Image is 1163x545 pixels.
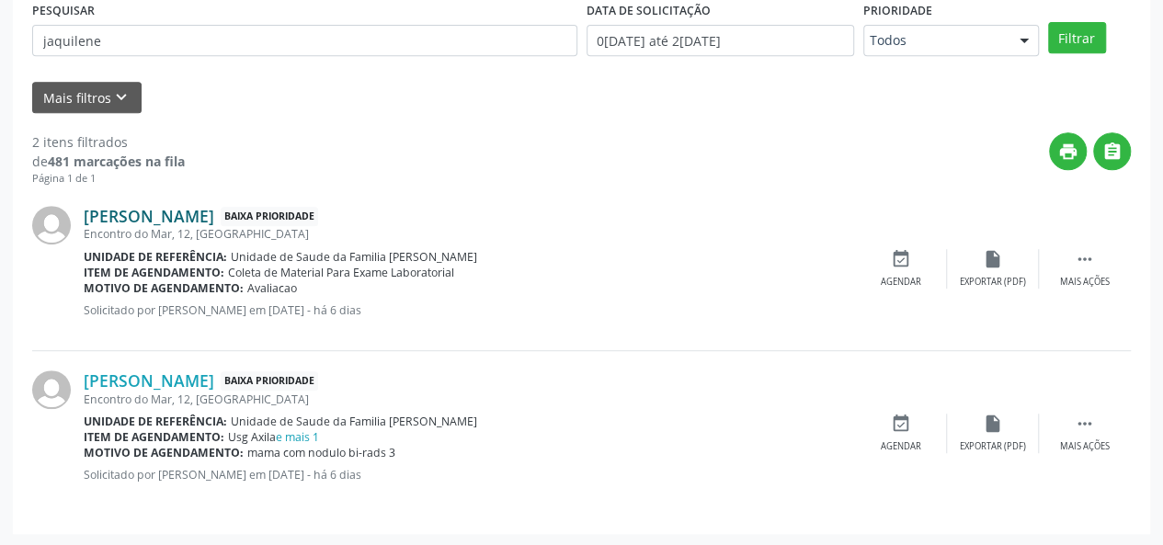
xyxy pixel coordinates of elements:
b: Unidade de referência: [84,414,227,429]
p: Solicitado por [PERSON_NAME] em [DATE] - há 6 dias [84,302,855,318]
span: Baixa Prioridade [221,207,318,226]
a: e mais 1 [276,429,319,445]
i: insert_drive_file [983,249,1003,269]
i:  [1102,142,1123,162]
span: mama com nodulo bi-rads 3 [247,445,395,460]
img: img [32,370,71,409]
button: print [1049,132,1087,170]
i: print [1058,142,1078,162]
div: Página 1 de 1 [32,171,185,187]
b: Item de agendamento: [84,429,224,445]
span: Avaliacao [247,280,297,296]
input: Selecione um intervalo [587,25,854,56]
a: [PERSON_NAME] [84,206,214,226]
b: Motivo de agendamento: [84,445,244,460]
i: event_available [891,249,911,269]
i:  [1075,414,1095,434]
img: img [32,206,71,244]
i:  [1075,249,1095,269]
div: de [32,152,185,171]
input: Nome, CNS [32,25,577,56]
i: event_available [891,414,911,434]
button:  [1093,132,1131,170]
div: 2 itens filtrados [32,132,185,152]
div: Agendar [881,440,921,453]
strong: 481 marcações na fila [48,153,185,170]
a: [PERSON_NAME] [84,370,214,391]
div: Exportar (PDF) [960,276,1026,289]
span: Usg Axila [228,429,319,445]
span: Todos [870,31,1001,50]
span: Unidade de Saude da Familia [PERSON_NAME] [231,414,477,429]
div: Mais ações [1060,276,1110,289]
span: Baixa Prioridade [221,371,318,391]
span: Unidade de Saude da Familia [PERSON_NAME] [231,249,477,265]
button: Filtrar [1048,22,1106,53]
b: Unidade de referência: [84,249,227,265]
div: Encontro do Mar, 12, [GEOGRAPHIC_DATA] [84,392,855,407]
i: keyboard_arrow_down [111,87,131,108]
b: Item de agendamento: [84,265,224,280]
i: insert_drive_file [983,414,1003,434]
b: Motivo de agendamento: [84,280,244,296]
div: Agendar [881,276,921,289]
span: Coleta de Material Para Exame Laboratorial [228,265,454,280]
p: Solicitado por [PERSON_NAME] em [DATE] - há 6 dias [84,467,855,483]
div: Encontro do Mar, 12, [GEOGRAPHIC_DATA] [84,226,855,242]
div: Exportar (PDF) [960,440,1026,453]
div: Mais ações [1060,440,1110,453]
button: Mais filtroskeyboard_arrow_down [32,82,142,114]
